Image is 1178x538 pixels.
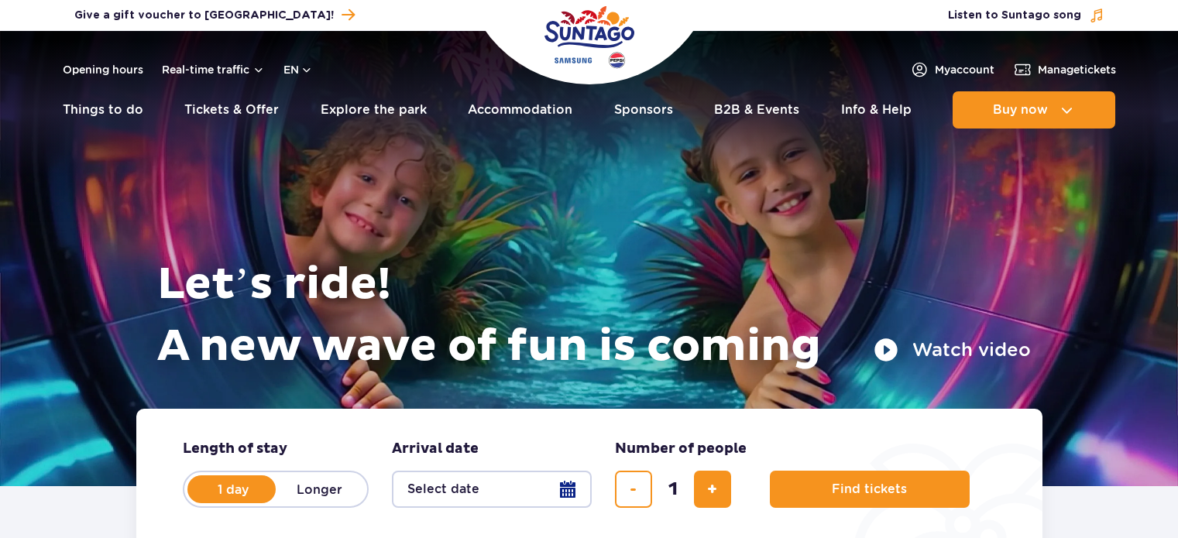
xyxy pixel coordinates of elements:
[614,91,673,129] a: Sponsors
[183,440,287,458] span: Length of stay
[654,471,692,508] input: number of tickets
[392,440,479,458] span: Arrival date
[694,471,731,508] button: add ticket
[74,5,355,26] a: Give a gift voucher to [GEOGRAPHIC_DATA]!
[993,103,1048,117] span: Buy now
[1013,60,1116,79] a: Managetickets
[615,471,652,508] button: remove ticket
[321,91,427,129] a: Explore the park
[615,440,747,458] span: Number of people
[874,338,1031,362] button: Watch video
[276,473,364,505] label: Longer
[1038,62,1116,77] span: Manage tickets
[953,91,1115,129] button: Buy now
[157,254,1031,378] h1: Let’s ride! A new wave of fun is coming
[392,471,592,508] button: Select date
[948,8,1081,23] span: Listen to Suntago song
[162,63,265,76] button: Real-time traffic
[832,482,907,496] span: Find tickets
[283,62,313,77] button: en
[63,62,143,77] a: Opening hours
[948,8,1104,23] button: Listen to Suntago song
[935,62,994,77] span: My account
[63,91,143,129] a: Things to do
[184,91,279,129] a: Tickets & Offer
[770,471,970,508] button: Find tickets
[468,91,572,129] a: Accommodation
[189,473,277,505] label: 1 day
[841,91,912,129] a: Info & Help
[714,91,799,129] a: B2B & Events
[74,8,334,23] span: Give a gift voucher to [GEOGRAPHIC_DATA]!
[910,60,994,79] a: Myaccount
